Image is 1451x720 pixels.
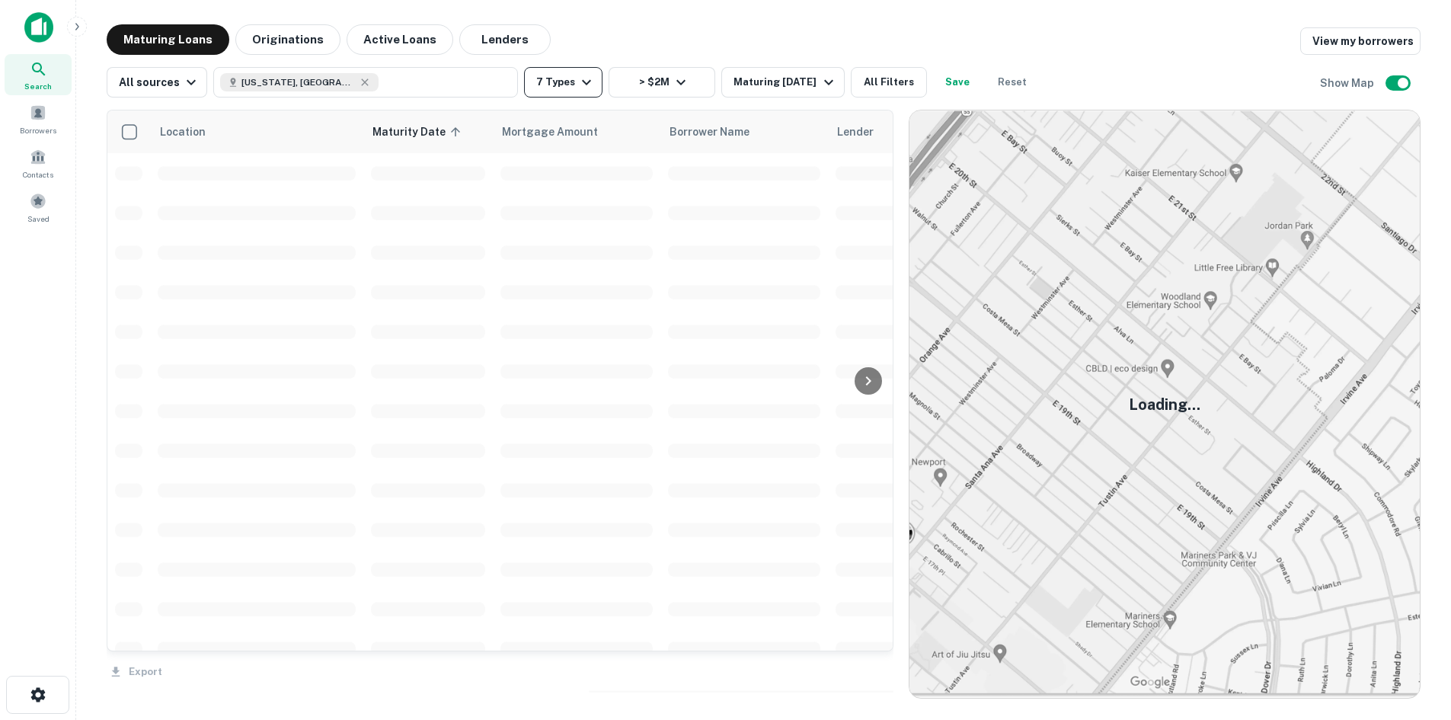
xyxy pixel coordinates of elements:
a: View my borrowers [1300,27,1421,55]
button: [US_STATE], [GEOGRAPHIC_DATA] [213,67,518,98]
th: Mortgage Amount [493,110,660,153]
button: Save your search to get updates of matches that match your search criteria. [933,67,982,98]
button: Originations [235,24,340,55]
a: Contacts [5,142,72,184]
span: Lender [837,123,874,141]
span: Borrowers [20,124,56,136]
img: capitalize-icon.png [24,12,53,43]
th: Borrower Name [660,110,828,153]
button: Active Loans [347,24,453,55]
div: Maturing [DATE] [733,73,837,91]
span: Mortgage Amount [502,123,618,141]
a: Saved [5,187,72,228]
button: Lenders [459,24,551,55]
img: map-placeholder.webp [909,110,1420,698]
h5: Loading... [1129,393,1200,416]
span: [US_STATE], [GEOGRAPHIC_DATA] [241,75,356,89]
button: > $2M [609,67,715,98]
h6: Show Map [1320,75,1376,91]
span: Search [24,80,52,92]
a: Borrowers [5,98,72,139]
a: Search [5,54,72,95]
button: All sources [107,67,207,98]
span: Location [159,123,206,141]
span: Borrower Name [670,123,749,141]
span: Saved [27,213,50,225]
span: Maturity Date [372,123,465,141]
button: Maturing Loans [107,24,229,55]
span: Contacts [23,168,53,181]
div: All sources [119,73,200,91]
button: 7 Types [524,67,602,98]
th: Maturity Date [363,110,493,153]
iframe: Chat Widget [1375,598,1451,671]
button: All Filters [851,67,927,98]
button: Maturing [DATE] [721,67,844,98]
button: Reset [988,67,1037,98]
th: Location [150,110,363,153]
th: Lender [828,110,1072,153]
